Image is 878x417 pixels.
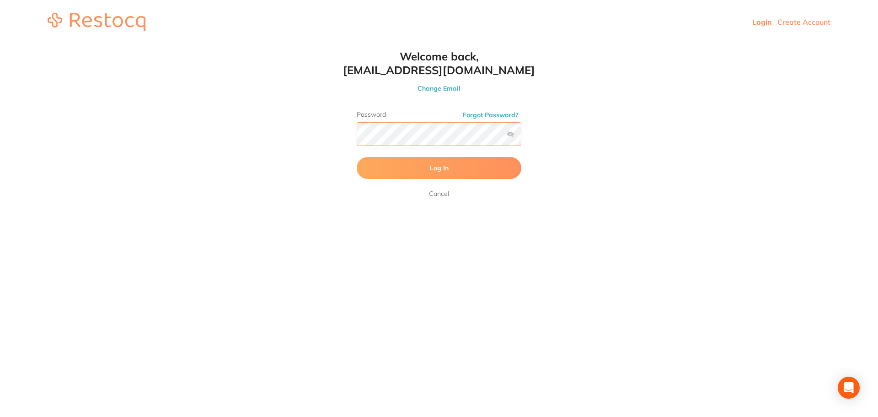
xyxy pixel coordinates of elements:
[338,84,540,92] button: Change Email
[430,164,449,172] span: Log In
[427,188,451,199] a: Cancel
[777,17,830,27] a: Create Account
[752,17,772,27] a: Login
[338,49,540,77] h1: Welcome back, [EMAIL_ADDRESS][DOMAIN_NAME]
[460,111,521,119] button: Forgot Password?
[48,13,145,31] img: restocq_logo.svg
[838,377,860,399] div: Open Intercom Messenger
[357,111,521,119] label: Password
[357,157,521,179] button: Log In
